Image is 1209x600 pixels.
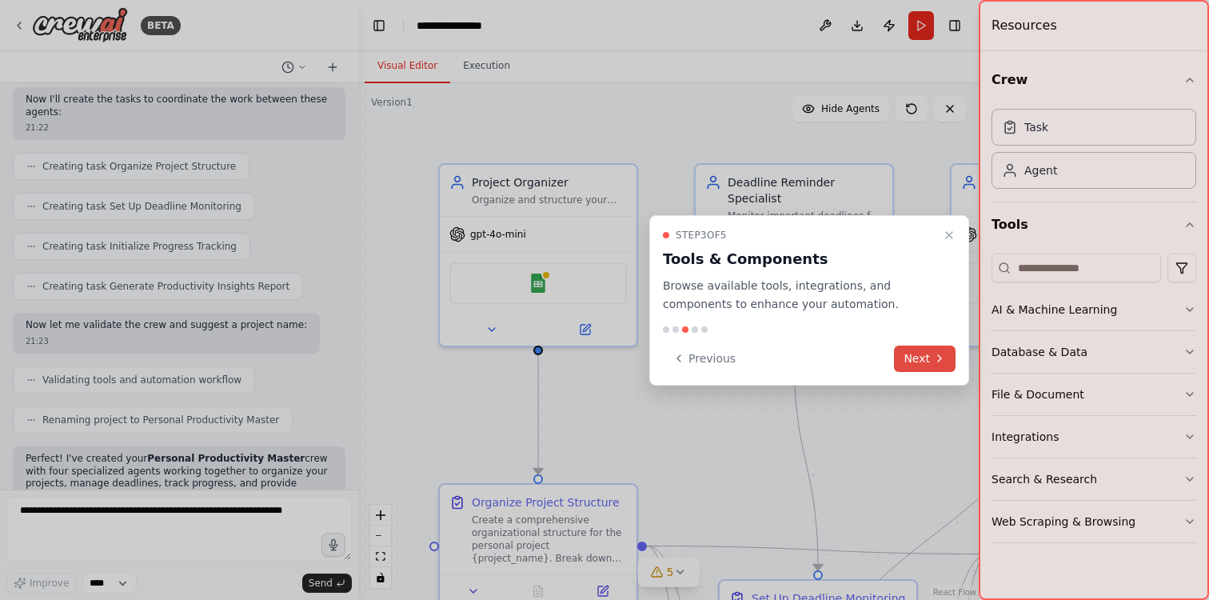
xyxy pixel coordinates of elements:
[663,248,936,270] h3: Tools & Components
[663,277,936,314] p: Browse available tools, integrations, and components to enhance your automation.
[894,346,956,372] button: Next
[368,14,390,37] button: Hide left sidebar
[676,229,727,242] span: Step 3 of 5
[663,346,745,372] button: Previous
[940,226,959,245] button: Close walkthrough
